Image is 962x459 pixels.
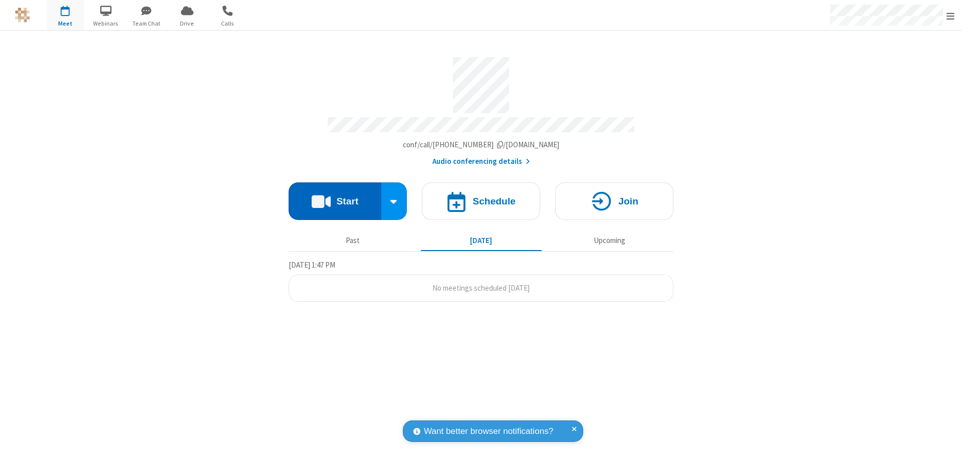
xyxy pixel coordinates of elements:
[555,182,673,220] button: Join
[424,425,553,438] span: Want better browser notifications?
[15,8,30,23] img: QA Selenium DO NOT DELETE OR CHANGE
[422,182,540,220] button: Schedule
[421,231,542,250] button: [DATE]
[336,196,358,206] h4: Start
[618,196,638,206] h4: Join
[289,182,381,220] button: Start
[289,50,673,167] section: Account details
[432,283,530,293] span: No meetings scheduled [DATE]
[289,260,335,270] span: [DATE] 1:47 PM
[432,156,530,167] button: Audio conferencing details
[472,196,516,206] h4: Schedule
[937,433,954,452] iframe: Chat
[47,19,84,28] span: Meet
[403,139,560,151] button: Copy my meeting room linkCopy my meeting room link
[381,182,407,220] div: Start conference options
[549,231,670,250] button: Upcoming
[128,19,165,28] span: Team Chat
[168,19,206,28] span: Drive
[289,259,673,302] section: Today's Meetings
[87,19,125,28] span: Webinars
[293,231,413,250] button: Past
[403,140,560,149] span: Copy my meeting room link
[209,19,247,28] span: Calls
